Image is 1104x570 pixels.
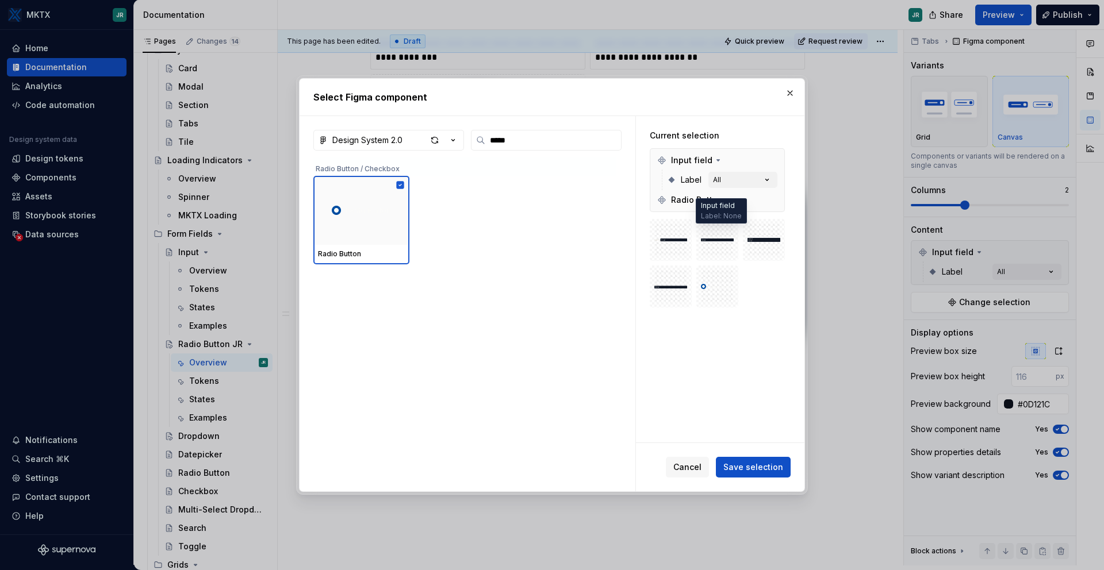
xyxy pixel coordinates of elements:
[313,130,464,151] button: Design System 2.0
[671,194,723,206] span: Radio Button
[708,172,777,188] button: All
[701,211,742,221] div: Label: None
[653,191,782,209] div: Radio Button
[696,198,747,224] div: Input field
[653,151,782,170] div: Input field
[673,461,701,473] span: Cancel
[671,155,712,166] span: Input field
[723,461,783,473] span: Save selection
[716,457,791,477] button: Save selection
[332,134,402,146] div: Design System 2.0
[650,130,785,141] div: Current selection
[313,90,791,104] h2: Select Figma component
[666,457,709,477] button: Cancel
[318,249,405,259] div: Radio Button
[713,175,721,184] div: All
[681,174,701,186] span: Label
[313,157,616,176] div: Radio Button / Checkbox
